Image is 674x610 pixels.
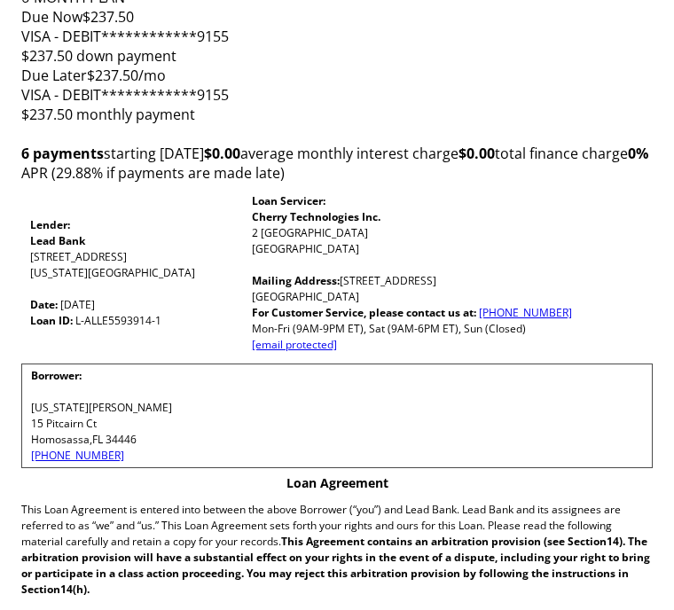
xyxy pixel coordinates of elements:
[607,534,619,549] span: 14
[458,144,628,163] span: total finance charge
[82,7,134,27] span: $237.50
[252,209,380,224] span: Cherry Technologies Inc.
[60,582,73,597] span: 14
[30,233,85,248] strong: Lead Bank
[21,27,101,46] span: VISA - DEBIT
[21,144,104,163] strong: 6 payments
[204,144,240,163] strong: $0.00
[31,432,90,447] span: Homosassa
[31,416,97,431] span: 15 Pitcairn Ct
[252,273,340,288] b: Mailing Address:
[31,368,82,383] strong: Borrower:
[75,313,161,328] span: L-ALLE5593914-1
[21,66,87,85] span: Due Later
[22,364,588,468] td: ,
[252,321,644,337] p: Mon-Fri (9AM-9PM ET), Sat (9AM-6PM ET), Sun (Closed)
[243,190,653,356] td: 2 [GEOGRAPHIC_DATA] [GEOGRAPHIC_DATA]
[21,105,73,124] span: $237.50
[458,144,495,163] strong: $0.00
[60,297,95,312] span: [DATE]
[30,313,73,328] strong: Loan ID:
[204,144,458,163] span: average monthly interest charge
[252,273,644,305] p: [STREET_ADDRESS] [GEOGRAPHIC_DATA]
[87,66,166,85] span: $237.50/mo
[21,85,101,105] span: VISA - DEBIT
[21,502,653,598] p: This Loan Agreement is entered into between the above Borrower (“you”) and Lead Bank. Lead Bank a...
[30,297,58,312] strong: Date:
[21,144,204,163] span: starting [DATE]
[21,144,648,183] span: APR (29.88% if payments are made late)
[21,534,650,597] strong: This Agreement contains an arbitration provision (see Section ). The arbitration provision will h...
[21,7,82,27] span: Due Now
[21,46,176,66] span: down payment
[21,105,195,124] span: monthly payment
[252,305,476,320] b: For Customer Service, please contact us at:
[92,432,103,447] span: FL
[31,400,172,415] span: [US_STATE][PERSON_NAME]
[73,582,87,597] span: (h)
[21,475,653,491] p: Loan Agreement
[252,193,325,208] strong: Loan Servicer:
[628,144,648,163] b: 0 %
[21,190,243,356] td: [STREET_ADDRESS] [US_STATE][GEOGRAPHIC_DATA]
[30,217,70,232] strong: Lender:
[21,46,73,66] span: $237.50
[106,432,137,447] span: 34446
